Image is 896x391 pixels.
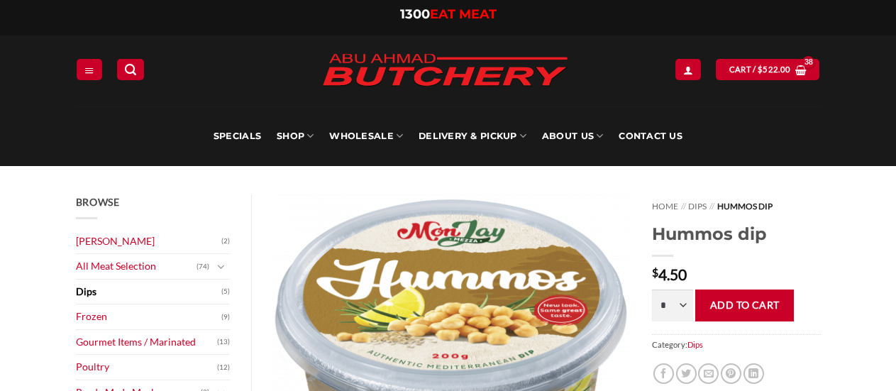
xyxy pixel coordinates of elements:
[76,196,120,208] span: Browse
[758,63,763,76] span: $
[76,254,197,279] a: All Meat Selection
[729,63,791,76] span: Cart /
[277,106,314,166] a: SHOP
[652,267,658,278] span: $
[652,334,820,355] span: Category:
[676,363,697,384] a: Share on Twitter
[117,59,144,79] a: Search
[76,280,222,304] a: Dips
[619,106,682,166] a: Contact Us
[77,59,102,79] a: Menu
[653,363,674,384] a: Share on Facebook
[716,59,819,79] a: View cart
[221,307,230,328] span: (9)
[717,201,773,211] span: Hummos dip
[400,6,497,22] a: 1300EAT MEAT
[76,304,222,329] a: Frozen
[419,106,526,166] a: Delivery & Pickup
[310,44,580,98] img: Abu Ahmad Butchery
[652,265,687,283] bdi: 4.50
[221,281,230,302] span: (5)
[217,357,230,378] span: (12)
[217,331,230,353] span: (13)
[400,6,430,22] span: 1300
[221,231,230,252] span: (2)
[687,340,703,349] a: Dips
[76,330,218,355] a: Gourmet Items / Marinated
[695,290,794,321] button: Add to cart
[652,201,678,211] a: Home
[213,259,230,275] button: Toggle
[698,363,719,384] a: Email to a Friend
[430,6,497,22] span: EAT MEAT
[688,201,707,211] a: Dips
[652,223,820,245] h1: Hummos dip
[709,201,714,211] span: //
[214,106,261,166] a: Specials
[721,363,741,384] a: Pin on Pinterest
[681,201,686,211] span: //
[758,65,790,74] bdi: 522.00
[76,229,222,254] a: [PERSON_NAME]
[329,106,403,166] a: Wholesale
[76,355,218,380] a: Poultry
[542,106,603,166] a: About Us
[743,363,764,384] a: Share on LinkedIn
[197,256,209,277] span: (74)
[675,59,701,79] a: Login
